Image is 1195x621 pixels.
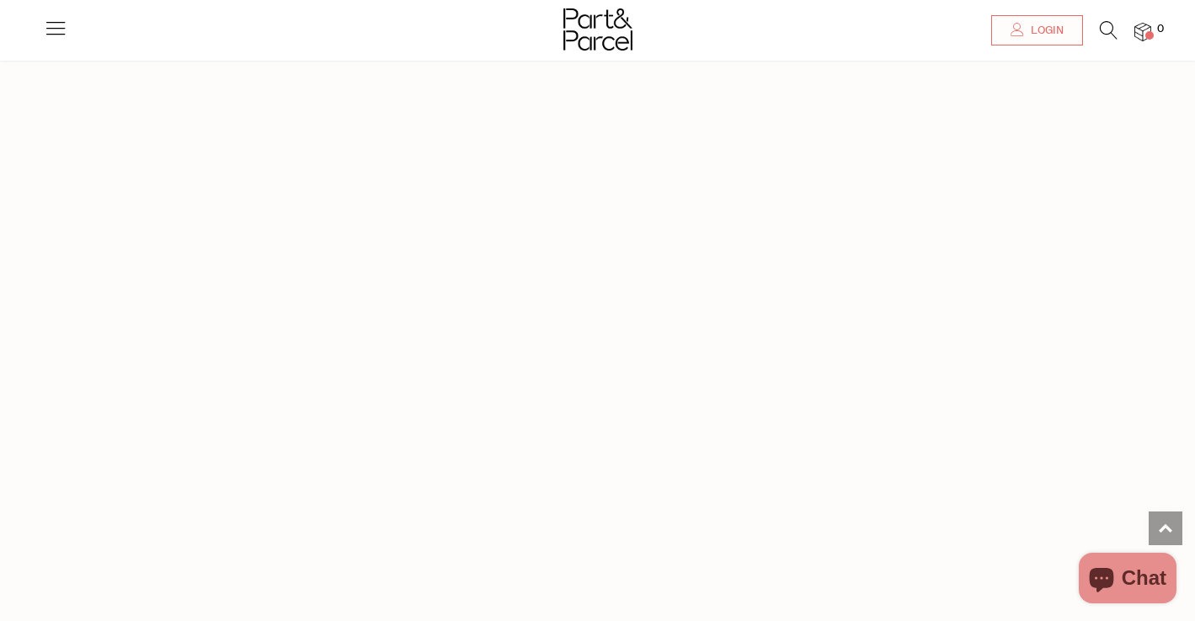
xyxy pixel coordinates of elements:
span: Login [1027,24,1064,38]
inbox-online-store-chat: Shopify online store chat [1074,553,1182,608]
span: 0 [1153,22,1168,37]
a: 0 [1134,23,1151,40]
a: Login [991,15,1083,46]
img: Part&Parcel [563,8,632,51]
